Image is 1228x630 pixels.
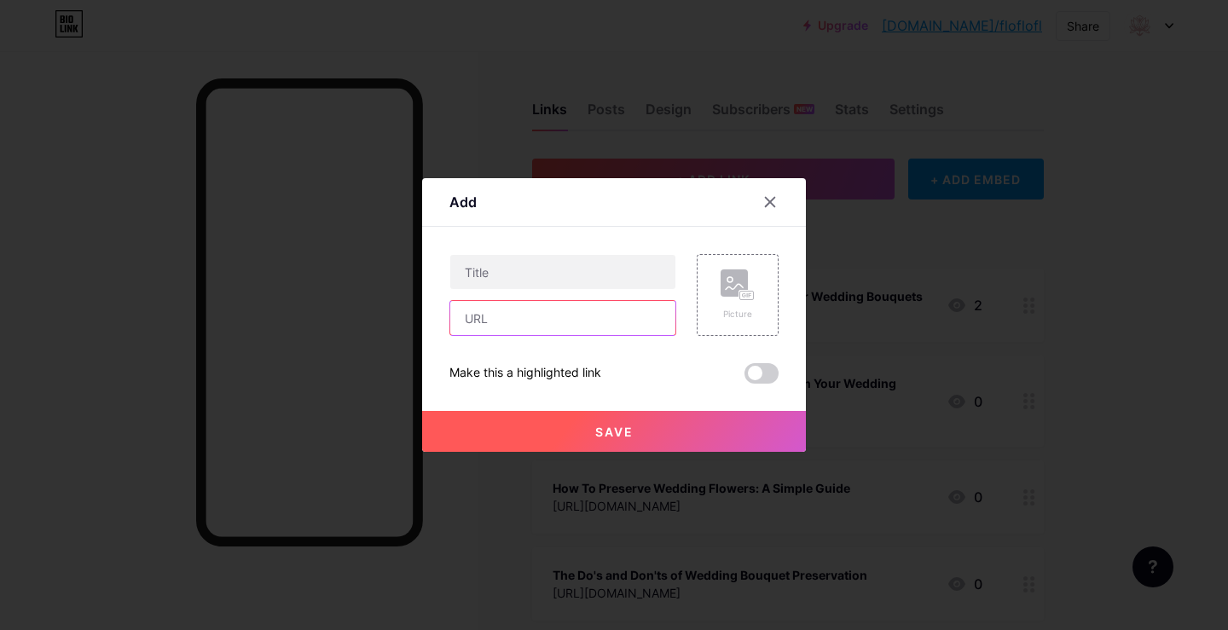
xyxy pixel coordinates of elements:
div: Picture [721,308,755,321]
button: Save [422,411,806,452]
input: URL [450,301,675,335]
span: Save [595,425,634,439]
input: Title [450,255,675,289]
div: Add [449,192,477,212]
div: Make this a highlighted link [449,363,601,384]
